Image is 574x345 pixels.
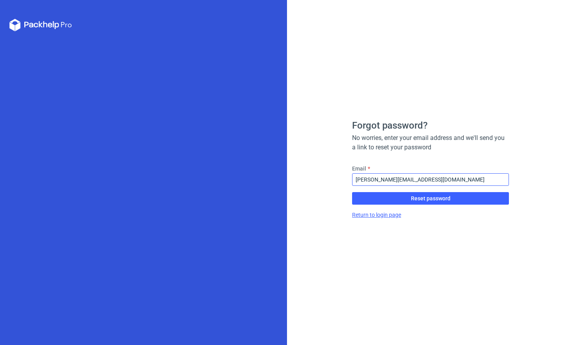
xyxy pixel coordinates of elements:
[9,19,72,31] svg: Packhelp Pro
[352,192,509,205] button: Reset password
[352,211,401,219] a: Return to login page
[352,121,509,130] h1: Forgot password?
[411,196,450,201] span: Reset password
[352,165,366,172] label: Email
[352,133,509,152] div: No worries, enter your email address and we'll send you a link to reset your password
